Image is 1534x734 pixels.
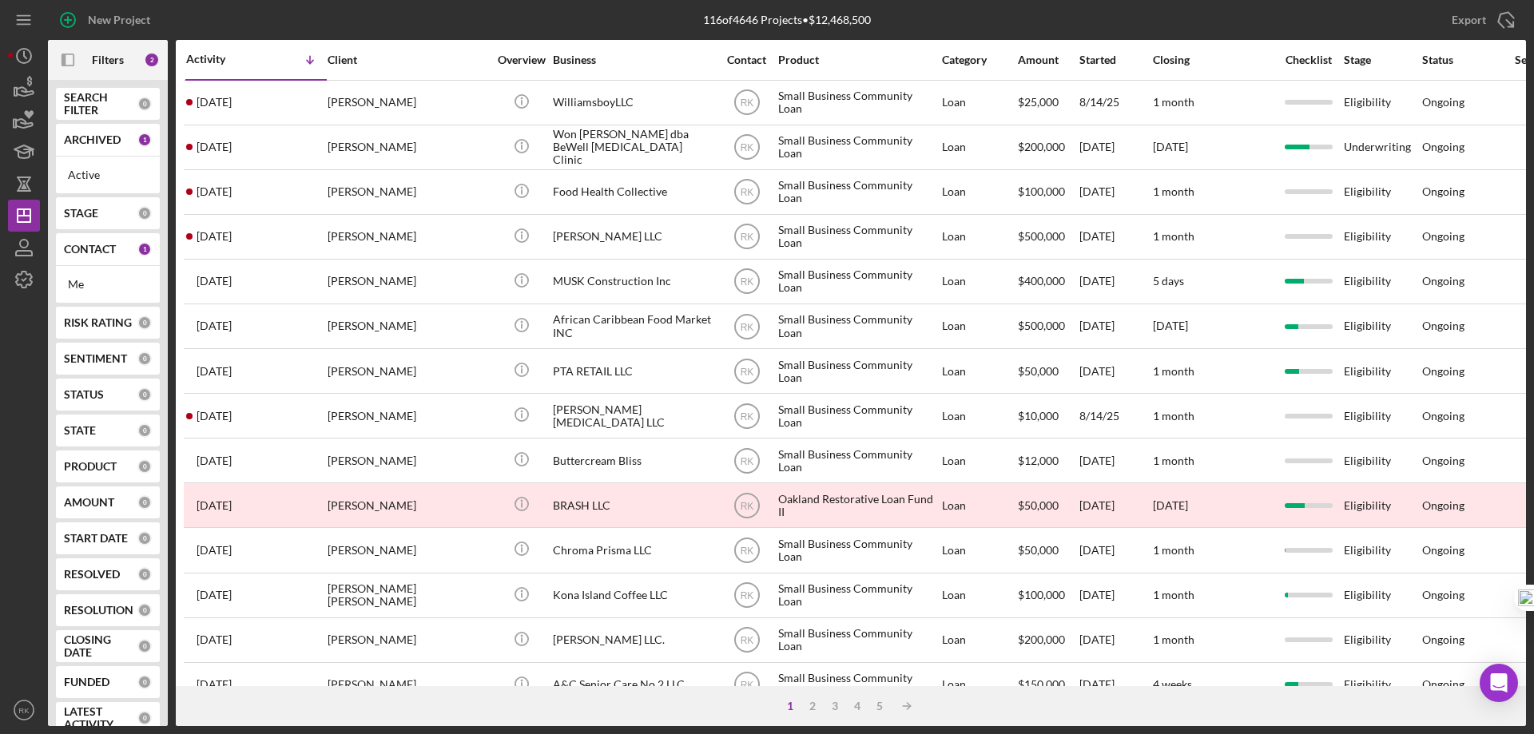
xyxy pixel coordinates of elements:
text: RK [740,590,753,601]
div: Ongoing [1422,319,1464,332]
div: Small Business Community Loan [778,126,938,169]
div: Activity [186,53,256,65]
time: 2025-08-10 05:21 [197,633,232,646]
b: LATEST ACTIVITY [64,705,137,731]
time: 2025-08-12 20:46 [197,544,232,557]
time: [DATE] [1153,498,1188,512]
b: SENTIMENT [64,352,127,365]
div: 0 [137,459,152,474]
div: $150,000 [1018,664,1078,706]
time: 2025-08-15 18:24 [197,230,232,243]
b: START DATE [64,532,128,545]
div: Oakland Restorative Loan Fund II [778,484,938,526]
div: 0 [137,639,152,653]
div: 1 [137,242,152,256]
div: Loan [942,529,1016,571]
time: [DATE] [1153,319,1188,332]
div: 1 [779,700,801,712]
b: RESOLVED [64,568,120,581]
div: Open Intercom Messenger [1480,664,1518,702]
b: CLOSING DATE [64,633,137,659]
div: $50,000 [1018,484,1078,526]
time: 1 month [1153,364,1194,378]
div: [PERSON_NAME] [328,260,487,303]
div: [PERSON_NAME] [328,81,487,124]
time: 2025-08-16 00:28 [197,141,232,153]
b: STAGE [64,207,98,220]
time: 2025-08-14 16:58 [197,410,232,423]
div: Loan [942,619,1016,661]
div: Contact [717,54,777,66]
time: 5 days [1153,274,1184,288]
div: Eligibility [1344,260,1421,303]
div: Loan [942,81,1016,124]
div: Eligibility [1344,81,1421,124]
div: [DATE] [1079,305,1151,347]
div: 2 [144,52,160,68]
div: Ongoing [1422,633,1464,646]
div: $100,000 [1018,574,1078,617]
div: 0 [137,711,152,725]
div: Loan [942,664,1016,706]
div: 8/14/25 [1079,81,1151,124]
div: Loan [942,484,1016,526]
div: Eligibility [1344,171,1421,213]
div: Ongoing [1422,96,1464,109]
div: Overview [491,54,551,66]
div: 0 [137,387,152,402]
div: [PERSON_NAME] LLC [553,216,713,258]
time: 2025-08-10 00:20 [197,678,232,691]
div: Ongoing [1422,365,1464,378]
time: 2025-08-14 17:03 [197,365,232,378]
time: 1 month [1153,229,1194,243]
div: Eligibility [1344,664,1421,706]
div: Chroma Prisma LLC [553,529,713,571]
div: Buttercream Bliss [553,439,713,482]
div: Loan [942,260,1016,303]
b: SEARCH FILTER [64,91,137,117]
time: 1 month [1153,184,1194,198]
time: 2025-08-13 21:58 [197,454,232,467]
div: [PERSON_NAME] [328,126,487,169]
div: [PERSON_NAME] [PERSON_NAME] [328,574,487,617]
div: Loan [942,126,1016,169]
div: Ongoing [1422,544,1464,557]
div: [PERSON_NAME] [328,529,487,571]
div: 0 [137,206,152,220]
time: 2025-08-15 18:37 [197,185,232,198]
text: RK [740,546,753,557]
text: RK [740,366,753,377]
div: Small Business Community Loan [778,260,938,303]
time: [DATE] [1153,140,1188,153]
time: 4 weeks [1153,677,1192,691]
div: Eligibility [1344,439,1421,482]
div: [PERSON_NAME] [328,350,487,392]
text: RK [740,187,753,198]
div: 8/14/25 [1079,395,1151,437]
div: 0 [137,97,152,111]
div: Business [553,54,713,66]
text: RK [740,142,753,153]
div: [PERSON_NAME] [328,664,487,706]
div: Loan [942,305,1016,347]
div: Ongoing [1422,275,1464,288]
div: Small Business Community Loan [778,395,938,437]
div: Underwriting [1344,126,1421,169]
time: 2025-08-14 22:27 [197,319,232,332]
time: 2025-08-16 08:52 [197,96,232,109]
div: Loan [942,439,1016,482]
div: Eligibility [1344,619,1421,661]
div: $200,000 [1018,126,1078,169]
div: Small Business Community Loan [778,171,938,213]
div: Loan [942,395,1016,437]
text: RK [740,411,753,422]
div: Stage [1344,54,1421,66]
div: African Caribbean Food Market INC [553,305,713,347]
div: Active [68,169,148,181]
div: 0 [137,603,152,617]
div: [DATE] [1079,529,1151,571]
div: Status [1422,54,1499,66]
b: ARCHIVED [64,133,121,146]
div: 0 [137,315,152,330]
div: Loan [942,216,1016,258]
